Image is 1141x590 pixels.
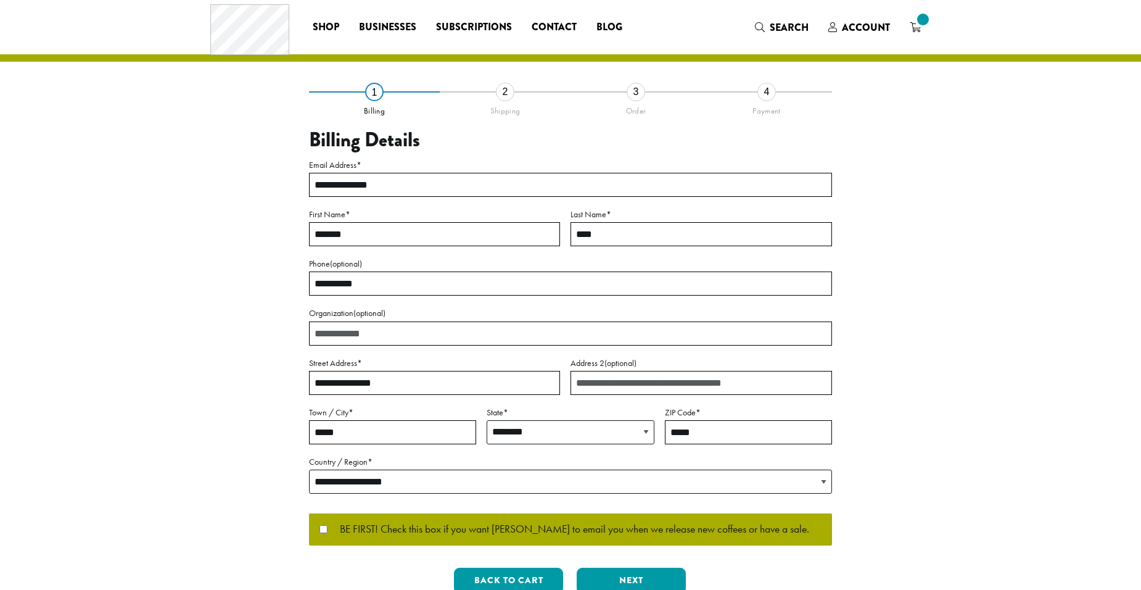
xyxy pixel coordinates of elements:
span: Contact [532,20,577,35]
div: 1 [365,83,384,101]
label: Street Address [309,355,560,371]
label: Last Name [570,207,832,222]
div: 2 [496,83,514,101]
a: Shop [303,17,349,37]
label: Organization [309,305,832,321]
label: First Name [309,207,560,222]
span: Account [842,20,890,35]
label: Email Address [309,157,832,173]
span: (optional) [330,258,362,269]
h3: Billing Details [309,128,832,152]
a: Businesses [349,17,426,37]
div: Payment [701,101,832,116]
span: Blog [596,20,622,35]
a: Account [818,17,900,38]
span: Shop [313,20,339,35]
div: Order [570,101,701,116]
label: Town / City [309,405,476,420]
label: State [487,405,654,420]
a: Contact [522,17,587,37]
a: Search [745,17,818,38]
span: (optional) [353,307,385,318]
input: BE FIRST! Check this box if you want [PERSON_NAME] to email you when we release new coffees or ha... [319,525,327,533]
div: 4 [757,83,776,101]
span: (optional) [604,357,636,368]
div: Shipping [440,101,570,116]
div: 3 [627,83,645,101]
span: BE FIRST! Check this box if you want [PERSON_NAME] to email you when we release new coffees or ha... [327,524,809,535]
label: ZIP Code [665,405,832,420]
span: Businesses [359,20,416,35]
span: Search [770,20,809,35]
a: Blog [587,17,632,37]
div: Billing [309,101,440,116]
a: Subscriptions [426,17,522,37]
label: Address 2 [570,355,832,371]
span: Subscriptions [436,20,512,35]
